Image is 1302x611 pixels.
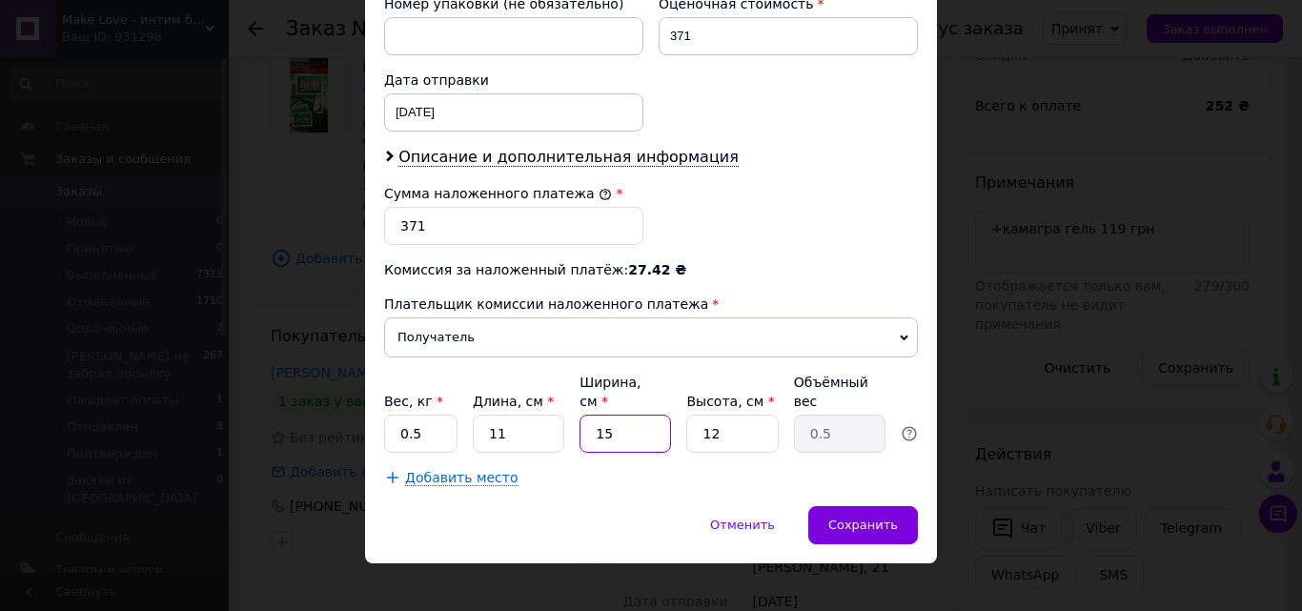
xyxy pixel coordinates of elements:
span: Добавить место [405,470,519,486]
label: Высота, см [686,394,774,409]
span: Плательщик комиссии наложенного платежа [384,296,708,312]
span: Описание и дополнительная информация [398,148,739,167]
span: Отменить [710,518,775,532]
label: Ширина, см [580,375,641,409]
span: Сохранить [828,518,898,532]
label: Сумма наложенного платежа [384,186,612,201]
span: Получатель [384,317,918,357]
div: Комиссия за наложенный платёж: [384,260,918,279]
span: 27.42 ₴ [628,262,686,277]
label: Вес, кг [384,394,443,409]
div: Объёмный вес [794,373,885,411]
label: Длина, см [473,394,554,409]
div: Дата отправки [384,71,643,90]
